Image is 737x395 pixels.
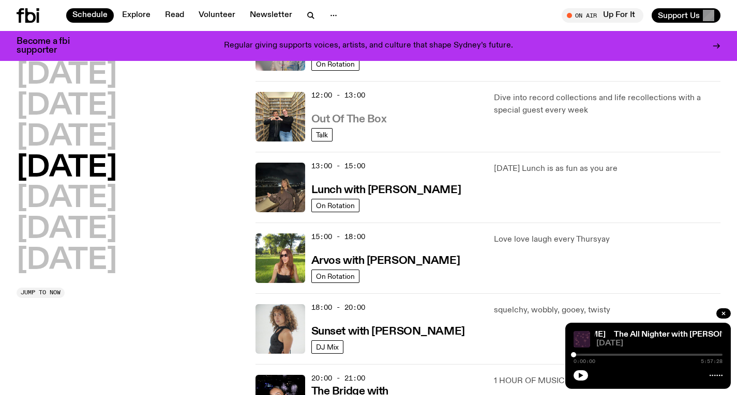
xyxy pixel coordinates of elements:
a: Talk [311,128,333,141]
h3: Sunset with [PERSON_NAME] [311,326,465,337]
a: Volunteer [192,8,242,23]
a: Schedule [66,8,114,23]
a: The All Nighter with [PERSON_NAME] [461,330,606,339]
span: 15:00 - 18:00 [311,232,365,242]
p: Love love laugh every Thursyay [494,233,720,246]
a: Arvos with [PERSON_NAME] [311,254,460,266]
p: squelchy, wobbly, gooey, twisty [494,304,720,317]
h3: Out Of The Box [311,114,387,125]
button: On AirUp For It [562,8,643,23]
a: Out Of The Box [311,112,387,125]
button: [DATE] [17,215,117,244]
a: On Rotation [311,57,359,71]
h3: Arvos with [PERSON_NAME] [311,256,460,266]
span: 20:00 - 21:00 [311,373,365,383]
span: 5:57:28 [701,359,723,364]
p: Regular giving supports voices, artists, and culture that shape Sydney’s future. [224,41,513,51]
button: [DATE] [17,184,117,213]
span: Support Us [658,11,700,20]
p: 1 HOUR OF MUSIC FROM THE CITY THAT WE LOVE <3 [494,375,720,387]
button: [DATE] [17,123,117,152]
img: Izzy Page stands above looking down at Opera Bar. She poses in front of the Harbour Bridge in the... [255,163,305,212]
button: [DATE] [17,246,117,275]
span: 13:00 - 15:00 [311,161,365,171]
span: On Rotation [316,201,355,209]
a: Explore [116,8,157,23]
span: On Rotation [316,272,355,280]
a: Read [159,8,190,23]
a: DJ Mix [311,340,343,354]
img: Matt and Kate stand in the music library and make a heart shape with one hand each. [255,92,305,141]
a: On Rotation [311,270,359,283]
p: [DATE] Lunch is as fun as you are [494,163,720,175]
span: Jump to now [21,290,61,295]
span: 0:00:00 [574,359,595,364]
a: On Rotation [311,199,359,212]
span: On Rotation [316,60,355,68]
span: 12:00 - 13:00 [311,90,365,100]
button: [DATE] [17,92,117,121]
span: 18:00 - 20:00 [311,303,365,312]
button: Jump to now [17,288,65,298]
span: DJ Mix [316,343,339,351]
span: [DATE] [596,340,723,347]
h3: Become a fbi supporter [17,37,83,55]
img: Lizzie Bowles is sitting in a bright green field of grass, with dark sunglasses and a black top. ... [255,233,305,283]
a: Newsletter [244,8,298,23]
button: [DATE] [17,61,117,90]
h3: Lunch with [PERSON_NAME] [311,185,461,196]
p: Dive into record collections and life recollections with a special guest every week [494,92,720,117]
button: [DATE] [17,154,117,183]
a: Lunch with [PERSON_NAME] [311,183,461,196]
img: Tangela looks past her left shoulder into the camera with an inquisitive look. She is wearing a s... [255,304,305,354]
a: Sunset with [PERSON_NAME] [311,324,465,337]
button: Support Us [652,8,720,23]
span: Talk [316,131,328,138]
